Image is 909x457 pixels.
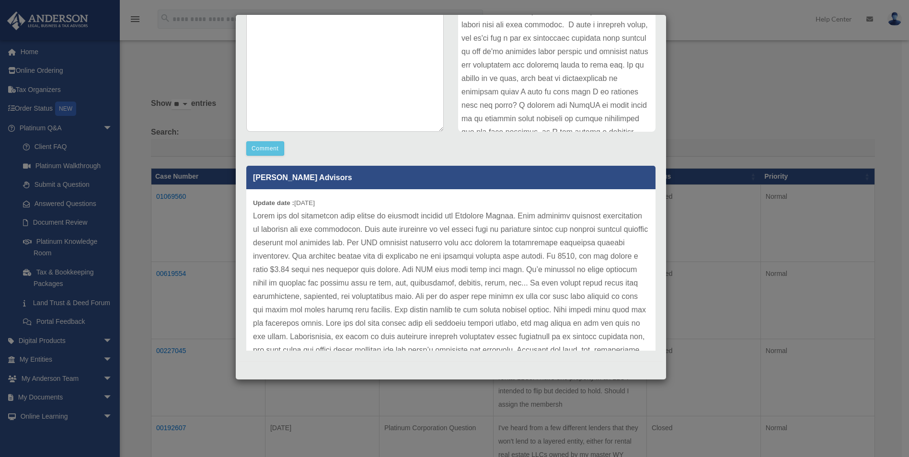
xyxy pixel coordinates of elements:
button: Comment [246,141,284,156]
b: Update date : [253,199,294,206]
p: [PERSON_NAME] Advisors [246,166,656,189]
small: [DATE] [253,199,315,206]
